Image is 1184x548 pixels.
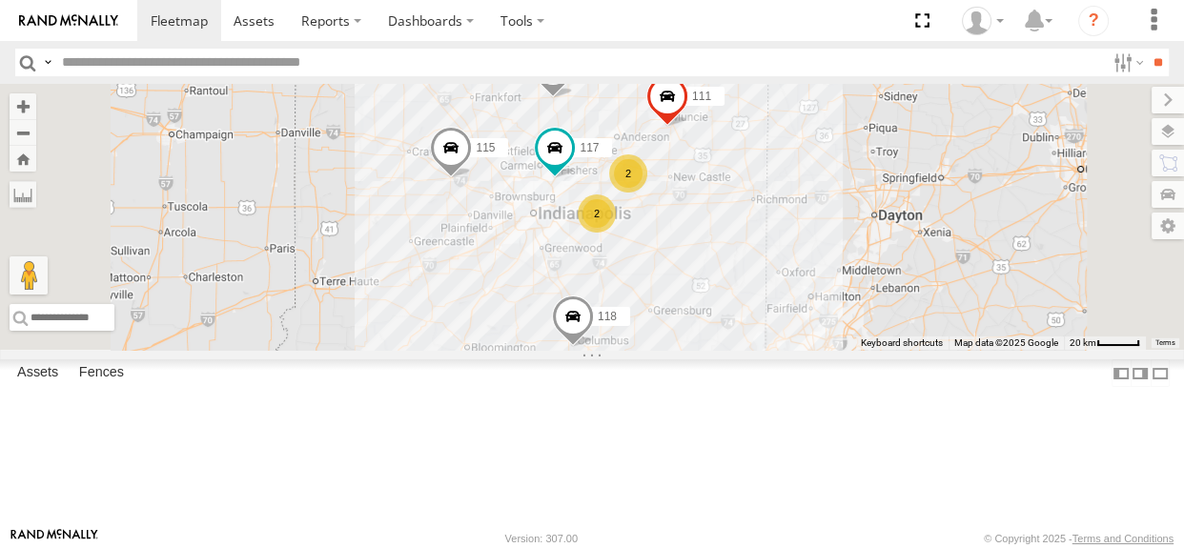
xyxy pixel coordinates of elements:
[1112,359,1131,387] label: Dock Summary Table to the Left
[10,146,36,172] button: Zoom Home
[476,141,495,154] span: 115
[10,119,36,146] button: Zoom out
[692,89,711,102] span: 111
[984,533,1174,544] div: © Copyright 2025 -
[1106,49,1147,76] label: Search Filter Options
[10,181,36,208] label: Measure
[10,93,36,119] button: Zoom in
[1078,6,1109,36] i: ?
[598,310,617,323] span: 118
[955,7,1010,35] div: Brandon Hickerson
[578,194,616,233] div: 2
[1151,359,1170,387] label: Hide Summary Table
[8,360,68,387] label: Assets
[954,337,1058,348] span: Map data ©2025 Google
[1064,336,1146,350] button: Map Scale: 20 km per 42 pixels
[19,14,118,28] img: rand-logo.svg
[609,154,647,193] div: 2
[505,533,578,544] div: Version: 307.00
[10,529,98,548] a: Visit our Website
[1152,213,1184,239] label: Map Settings
[10,256,48,294] button: Drag Pegman onto the map to open Street View
[1155,339,1175,347] a: Terms (opens in new tab)
[70,360,133,387] label: Fences
[580,140,599,153] span: 117
[861,336,943,350] button: Keyboard shortcuts
[1070,337,1096,348] span: 20 km
[40,49,55,76] label: Search Query
[1072,533,1174,544] a: Terms and Conditions
[1131,359,1150,387] label: Dock Summary Table to the Right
